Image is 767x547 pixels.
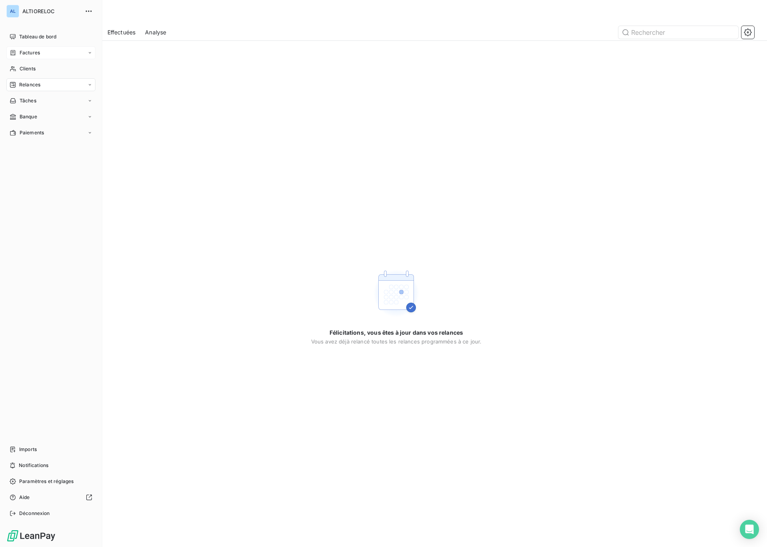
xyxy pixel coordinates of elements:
span: Vous avez déjà relancé toutes les relances programmées à ce jour. [311,338,482,345]
div: AL [6,5,19,18]
a: Aide [6,491,95,504]
span: Imports [19,446,37,453]
span: Banque [20,113,37,120]
span: Effectuées [107,28,136,36]
span: Tâches [20,97,36,104]
span: Tableau de bord [19,33,56,40]
input: Rechercher [618,26,738,39]
span: Aide [19,494,30,501]
span: ALTIORELOC [22,8,80,14]
img: Empty state [371,268,422,319]
span: Félicitations, vous êtes à jour dans vos relances [330,329,463,337]
img: Logo LeanPay [6,529,56,542]
span: Paramètres et réglages [19,478,74,485]
span: Notifications [19,462,48,469]
div: Open Intercom Messenger [740,520,759,539]
span: Factures [20,49,40,56]
span: Paiements [20,129,44,136]
span: Analyse [145,28,166,36]
span: Relances [19,81,40,88]
span: Déconnexion [19,510,50,517]
span: Clients [20,65,36,72]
